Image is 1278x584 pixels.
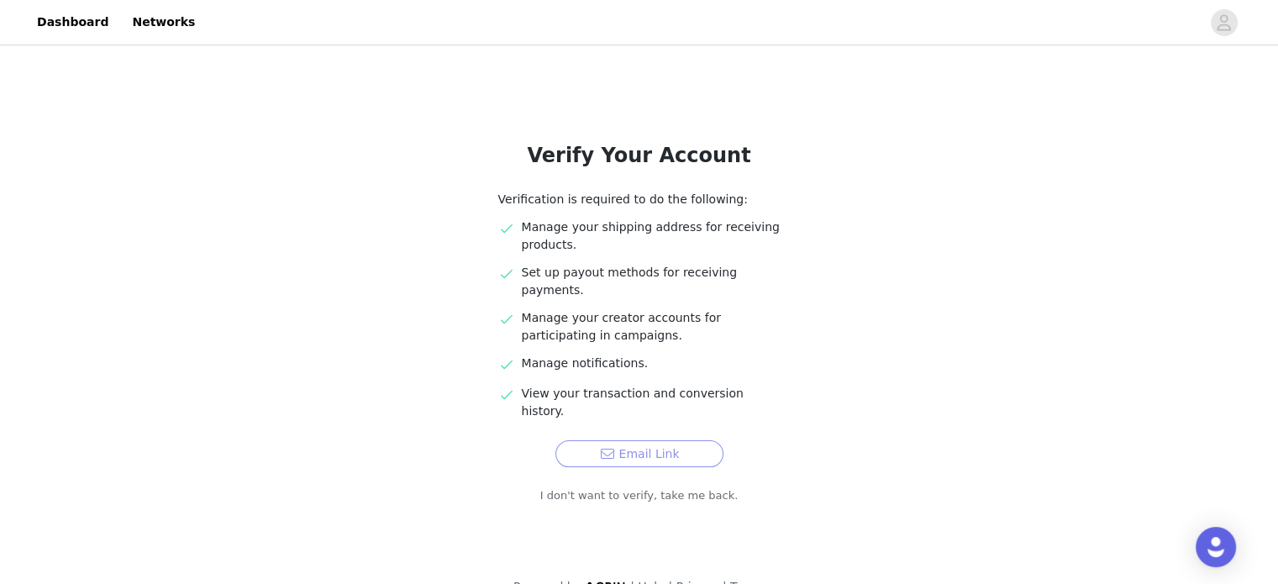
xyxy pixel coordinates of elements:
[1216,9,1232,36] div: avatar
[122,3,205,41] a: Networks
[458,140,821,171] h1: Verify Your Account
[522,264,781,299] p: Set up payout methods for receiving payments.
[540,487,739,504] a: I don't want to verify, take me back.
[522,385,781,420] p: View your transaction and conversion history.
[522,309,781,345] p: Manage your creator accounts for participating in campaigns.
[498,191,781,208] p: Verification is required to do the following:
[27,3,118,41] a: Dashboard
[522,218,781,254] p: Manage your shipping address for receiving products.
[555,440,723,467] button: Email Link
[522,355,781,372] p: Manage notifications.
[1196,527,1236,567] div: Open Intercom Messenger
